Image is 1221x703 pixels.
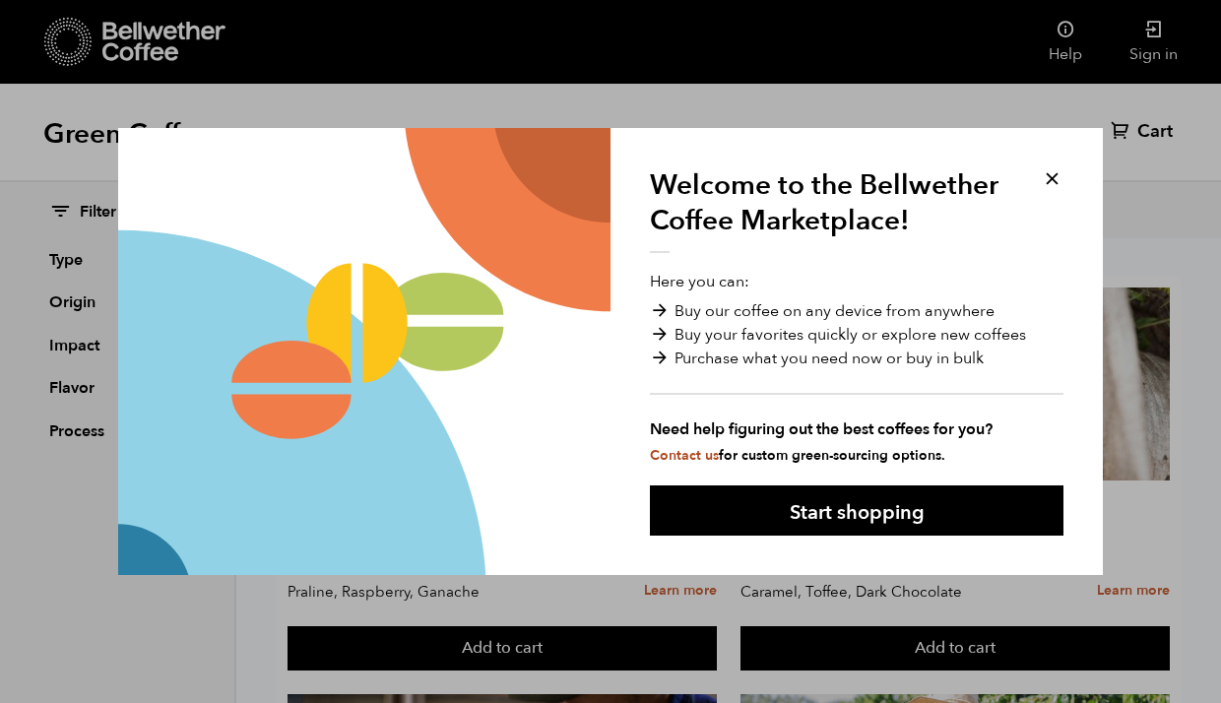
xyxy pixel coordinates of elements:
li: Purchase what you need now or buy in bulk [650,347,1063,370]
a: Contact us [650,446,719,465]
p: Here you can: [650,270,1063,465]
small: for custom green-sourcing options. [650,446,945,465]
strong: Need help figuring out the best coffees for you? [650,417,1063,441]
li: Buy your favorites quickly or explore new coffees [650,323,1063,347]
li: Buy our coffee on any device from anywhere [650,299,1063,323]
h1: Welcome to the Bellwether Coffee Marketplace! [650,167,1014,254]
button: Start shopping [650,485,1063,536]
